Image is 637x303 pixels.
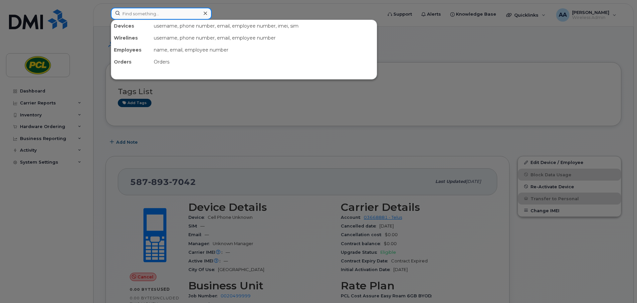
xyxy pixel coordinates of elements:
div: username, phone number, email, employee number, imei, sim [151,20,377,32]
div: Orders [111,56,151,68]
div: Devices [111,20,151,32]
div: Employees [111,44,151,56]
div: name, email, employee number [151,44,377,56]
div: username, phone number, email, employee number [151,32,377,44]
div: Orders [151,56,377,68]
div: Wirelines [111,32,151,44]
